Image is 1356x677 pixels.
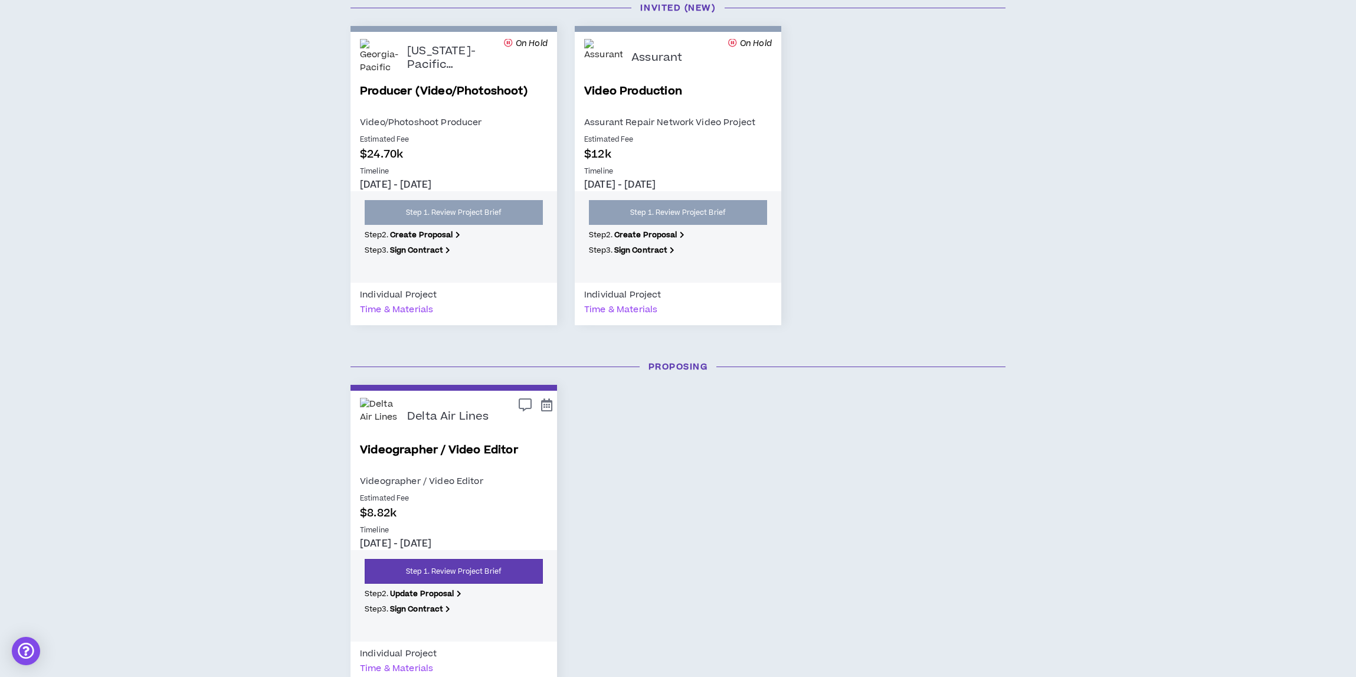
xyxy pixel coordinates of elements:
p: $24.70k [360,146,548,162]
p: [US_STATE]-Pacific Consumer Products - Retail & Pro [407,45,490,71]
div: Individual Project [360,646,437,661]
p: Step 3 . [365,245,543,256]
a: Step 1. Review Project Brief [365,559,543,584]
p: Assurant [631,51,682,65]
p: Step 2 . [365,588,543,599]
p: Assurant Repair Network Video Project [584,115,772,130]
div: Time & Materials [360,302,433,317]
a: Video Production [584,83,772,115]
p: Step 3 . [365,604,543,614]
p: Step 3 . [589,245,767,256]
p: [DATE] - [DATE] [360,178,548,191]
img: Delta Air Lines [360,398,398,436]
b: Create Proposal [390,230,453,240]
b: Sign Contract [390,604,444,614]
b: Sign Contract [390,245,444,256]
b: Sign Contract [614,245,668,256]
p: $8.82k [360,505,548,521]
p: Video/Photoshoot Producer [360,115,548,130]
b: Create Proposal [614,230,677,240]
a: Step 1. Review Project Brief [365,200,543,225]
b: Update Proposal [390,588,454,599]
h3: Invited (new) [342,2,1014,14]
p: [DATE] - [DATE] [584,178,772,191]
div: Time & Materials [360,661,433,676]
p: Timeline [360,525,548,536]
img: Assurant [584,39,623,77]
div: Time & Materials [584,302,657,317]
p: Timeline [360,166,548,177]
p: Timeline [584,166,772,177]
h3: Proposing [342,361,1014,373]
a: Step 1. Review Project Brief [589,200,767,225]
div: Individual Project [360,287,437,302]
p: Step 2 . [589,230,767,240]
p: Step 2 . [365,230,543,240]
p: Estimated Fee [360,493,548,504]
p: [DATE] - [DATE] [360,537,548,550]
a: Producer (Video/Photoshoot) [360,83,548,115]
img: Georgia-Pacific Consumer Products - Retail & Pro [360,39,398,77]
p: $12k [584,146,772,162]
a: Videographer / Video Editor [360,442,548,474]
p: Videographer / Video Editor [360,474,548,489]
p: Estimated Fee [584,135,772,145]
div: Individual Project [584,287,661,302]
p: Estimated Fee [360,135,548,145]
div: Open Intercom Messenger [12,637,40,665]
p: Delta Air Lines [407,410,489,424]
